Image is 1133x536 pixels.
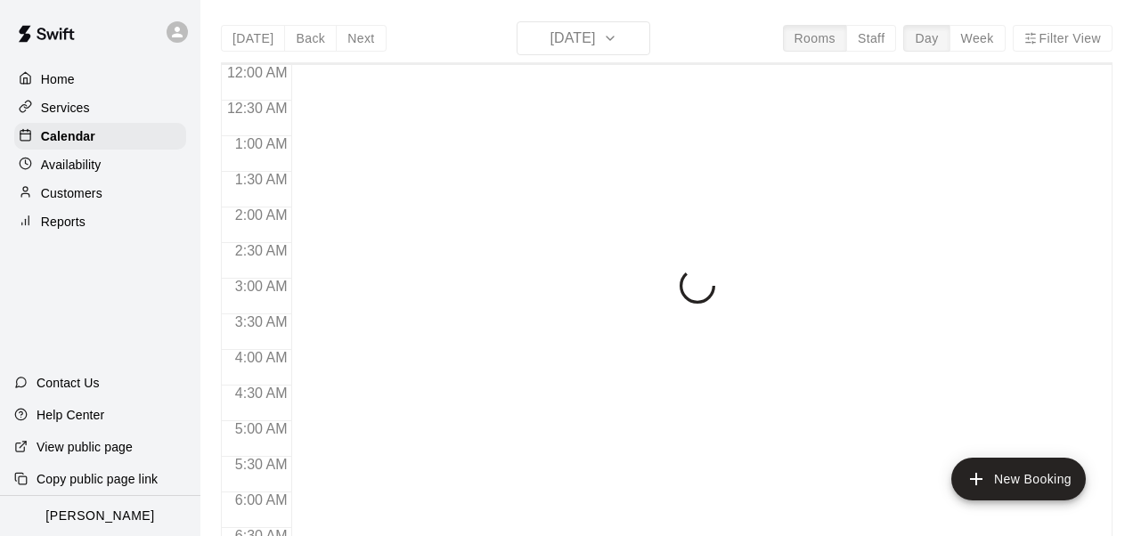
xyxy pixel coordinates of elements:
[14,94,186,121] a: Services
[231,314,292,329] span: 3:30 AM
[41,70,75,88] p: Home
[14,180,186,207] a: Customers
[231,136,292,151] span: 1:00 AM
[14,66,186,93] a: Home
[231,350,292,365] span: 4:00 AM
[41,99,90,117] p: Services
[231,492,292,508] span: 6:00 AM
[223,65,292,80] span: 12:00 AM
[951,458,1086,500] button: add
[45,507,154,525] p: [PERSON_NAME]
[231,243,292,258] span: 2:30 AM
[231,172,292,187] span: 1:30 AM
[231,207,292,223] span: 2:00 AM
[37,470,158,488] p: Copy public page link
[223,101,292,116] span: 12:30 AM
[231,279,292,294] span: 3:00 AM
[41,127,95,145] p: Calendar
[231,457,292,472] span: 5:30 AM
[14,151,186,178] a: Availability
[41,213,86,231] p: Reports
[37,406,104,424] p: Help Center
[37,438,133,456] p: View public page
[37,374,100,392] p: Contact Us
[231,386,292,401] span: 4:30 AM
[231,421,292,436] span: 5:00 AM
[41,184,102,202] p: Customers
[14,208,186,235] a: Reports
[41,156,102,174] p: Availability
[14,123,186,150] a: Calendar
